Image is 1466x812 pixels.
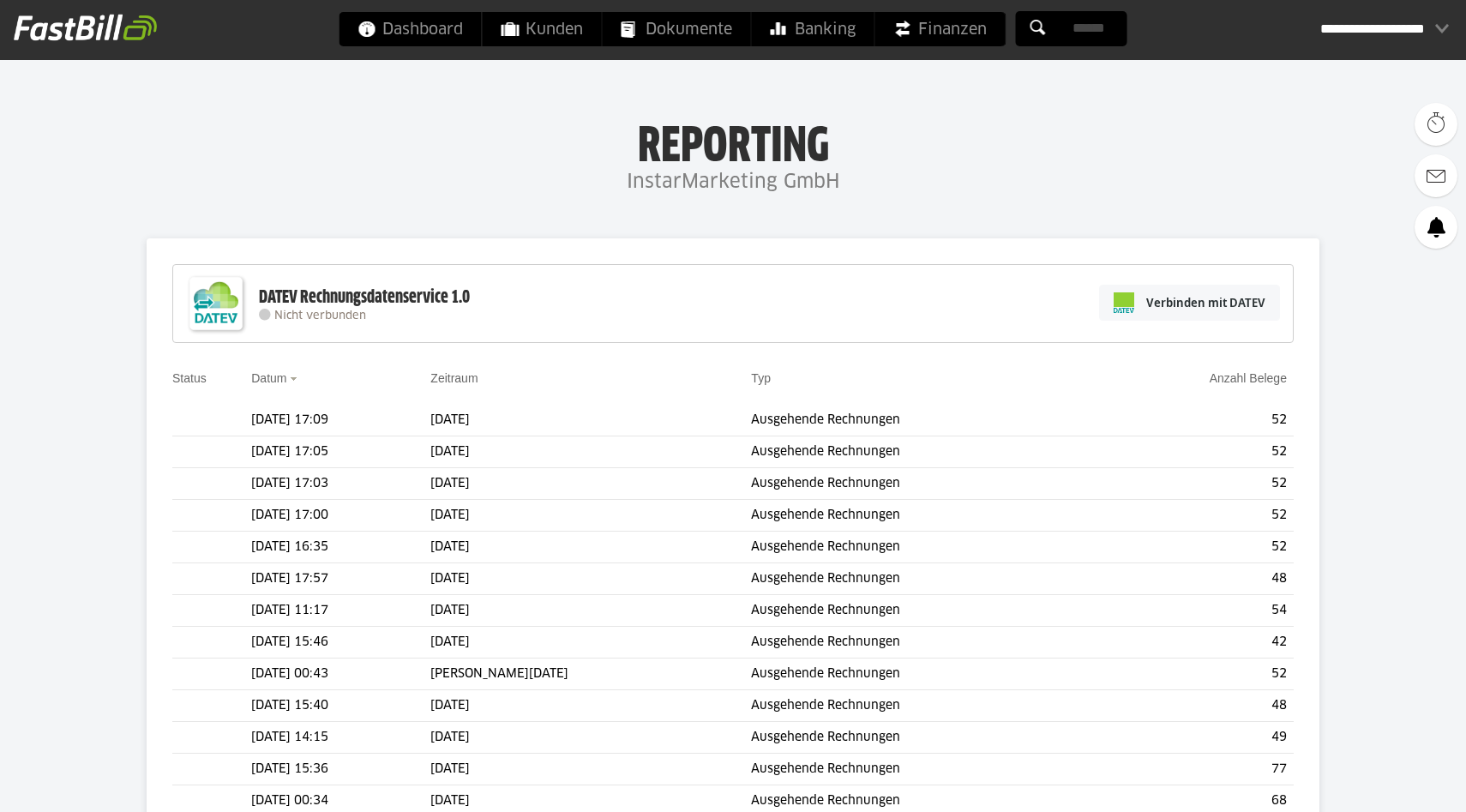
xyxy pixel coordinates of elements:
td: [DATE] 17:57 [251,563,430,595]
td: Ausgehende Rechnungen [751,690,1097,722]
td: [DATE] 11:17 [251,595,430,627]
td: Ausgehende Rechnungen [751,627,1097,659]
td: 52 [1098,532,1294,563]
td: Ausgehende Rechnungen [751,405,1097,436]
td: 48 [1098,690,1294,722]
td: 52 [1098,500,1294,532]
td: 48 [1098,563,1294,595]
td: [DATE] 16:35 [251,532,430,563]
td: [DATE] [430,468,751,500]
td: [DATE] [430,532,751,563]
a: Dokumente [603,12,751,46]
td: Ausgehende Rechnungen [751,563,1097,595]
div: FastBill News [1415,206,1457,249]
td: [DATE] 15:46 [251,627,430,659]
div: Zeit erfassen [1415,103,1457,146]
a: Banking [752,12,874,46]
span: Kunden [502,12,583,46]
td: 52 [1098,659,1294,690]
td: 49 [1098,722,1294,754]
td: 52 [1098,405,1294,436]
div: Meine Nachrichten [1415,154,1457,197]
img: sort_desc.gif [290,377,301,381]
a: Kunden [483,12,602,46]
td: [DATE] 17:00 [251,500,430,532]
td: [DATE] [430,754,751,785]
td: Ausgehende Rechnungen [751,500,1097,532]
td: [DATE] 17:03 [251,468,430,500]
a: Datum [251,371,286,385]
td: 52 [1098,436,1294,468]
span: Verbinden mit DATEV [1146,294,1265,311]
td: [DATE] 15:36 [251,754,430,785]
td: [DATE] 00:43 [251,659,430,690]
td: [DATE] [430,500,751,532]
td: [DATE] 17:05 [251,436,430,468]
td: [DATE] [430,627,751,659]
td: 52 [1098,468,1294,500]
span: Banking [771,12,856,46]
td: Ausgehende Rechnungen [751,659,1097,690]
td: [DATE] 14:15 [251,722,430,754]
td: Ausgehende Rechnungen [751,468,1097,500]
td: Ausgehende Rechnungen [751,595,1097,627]
td: Ausgehende Rechnungen [751,722,1097,754]
a: Verbinden mit DATEV [1099,285,1280,321]
div: DATEV Rechnungsdatenservice 1.0 [259,286,470,309]
td: 77 [1098,754,1294,785]
td: [PERSON_NAME][DATE] [430,659,751,690]
td: [DATE] 15:40 [251,690,430,722]
a: Finanzen [875,12,1006,46]
td: 42 [1098,627,1294,659]
td: [DATE] [430,436,751,468]
td: Ausgehende Rechnungen [751,532,1097,563]
td: [DATE] [430,722,751,754]
td: [DATE] [430,563,751,595]
td: 54 [1098,595,1294,627]
td: [DATE] 17:09 [251,405,430,436]
span: Finanzen [894,12,987,46]
span: Dashboard [358,12,463,46]
td: Ausgehende Rechnungen [751,436,1097,468]
td: Ausgehende Rechnungen [751,754,1097,785]
a: Anzahl Belege [1210,371,1287,385]
img: pi-datev-logo-farbig-24.svg [1114,292,1134,313]
span: Nicht verbunden [274,310,366,322]
img: fastbill_logo_white.png [14,14,157,41]
td: [DATE] [430,405,751,436]
a: Status [172,371,207,385]
span: Dokumente [622,12,732,46]
a: Typ [751,371,771,385]
h1: Reporting [171,121,1295,165]
img: DATEV-Datenservice Logo [182,269,250,338]
td: [DATE] [430,690,751,722]
td: [DATE] [430,595,751,627]
a: Zeitraum [430,371,478,385]
a: Dashboard [339,12,482,46]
